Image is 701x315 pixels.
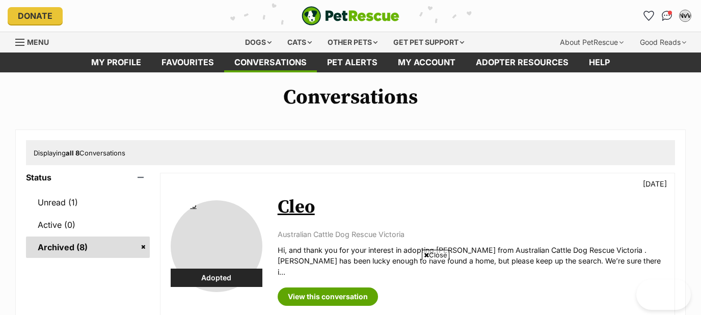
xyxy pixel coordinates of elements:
[386,32,471,52] div: Get pet support
[15,32,56,50] a: Menu
[34,149,125,157] span: Displaying Conversations
[278,245,664,277] p: Hi, and thank you for your interest in adopting [PERSON_NAME] from Australian Cattle Dog Rescue V...
[388,52,466,72] a: My account
[224,52,317,72] a: conversations
[579,52,620,72] a: Help
[66,149,79,157] strong: all 8
[553,32,631,52] div: About PetRescue
[633,32,693,52] div: Good Reads
[636,279,691,310] iframe: Help Scout Beacon - Open
[280,32,319,52] div: Cats
[278,196,315,219] a: Cleo
[320,32,385,52] div: Other pets
[466,52,579,72] a: Adopter resources
[680,11,690,21] div: NvV
[81,52,151,72] a: My profile
[278,229,664,240] p: Australian Cattle Dog Rescue Victoria
[659,8,675,24] a: Conversations
[677,8,693,24] button: My account
[27,38,49,46] span: Menu
[422,250,449,260] span: Close
[151,52,224,72] a: Favourites
[238,32,279,52] div: Dogs
[26,192,150,213] a: Unread (1)
[302,6,399,25] img: logo-e224e6f780fb5917bec1dbf3a21bbac754714ae5b6737aabdf751b685950b380.svg
[171,200,262,292] img: Cleo
[317,52,388,72] a: Pet alerts
[302,6,399,25] a: PetRescue
[103,264,598,310] iframe: Advertisement
[8,7,63,24] a: Donate
[640,8,693,24] ul: Account quick links
[26,214,150,235] a: Active (0)
[662,11,672,21] img: chat-41dd97257d64d25036548639549fe6c8038ab92f7586957e7f3b1b290dea8141.svg
[26,237,150,258] a: Archived (8)
[26,173,150,182] header: Status
[640,8,657,24] a: Favourites
[643,178,667,189] p: [DATE]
